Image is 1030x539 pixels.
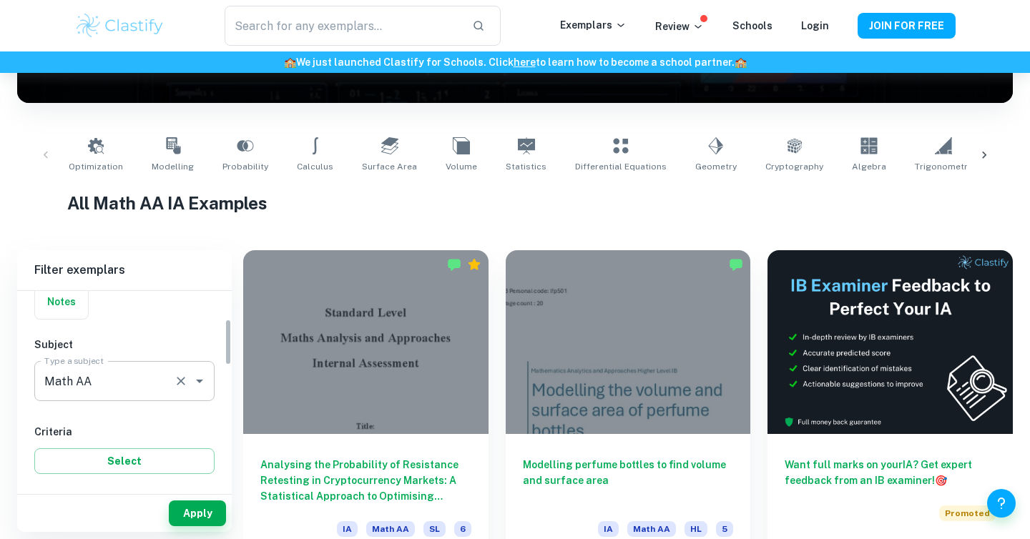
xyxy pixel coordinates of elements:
h6: Filter exemplars [17,250,232,290]
button: Open [190,371,210,391]
span: Volume [446,160,477,173]
span: 5 [716,521,733,537]
span: Algebra [852,160,886,173]
span: Probability [222,160,268,173]
img: Marked [729,257,743,272]
span: Cryptography [765,160,823,173]
span: Promoted [939,505,996,521]
span: Math AA [627,521,676,537]
span: Modelling [152,160,194,173]
h6: Modelling perfume bottles to find volume and surface area [523,457,734,504]
img: Marked [447,257,461,272]
span: 🏫 [284,56,296,68]
span: Optimization [69,160,123,173]
p: Review [655,19,704,34]
h6: Analysing the Probability of Resistance Retesting in Cryptocurrency Markets: A Statistical Approa... [260,457,471,504]
span: IA [337,521,358,537]
h6: Criteria [34,424,215,440]
span: Math AA [366,521,415,537]
span: Calculus [297,160,333,173]
span: HL [685,521,707,537]
span: Differential Equations [575,160,667,173]
span: Statistics [506,160,546,173]
h6: Want full marks on your IA ? Get expert feedback from an IB examiner! [785,457,996,488]
span: Geometry [695,160,737,173]
button: JOIN FOR FREE [858,13,956,39]
button: Help and Feedback [987,489,1016,518]
button: Clear [171,371,191,391]
h6: Subject [34,337,215,352]
span: Surface Area [362,160,417,173]
span: 🏫 [735,56,747,68]
button: Apply [169,500,226,526]
h1: All Math AA IA Examples [67,190,963,216]
h6: We just launched Clastify for Schools. Click to learn how to become a school partner. [3,54,1027,70]
div: Premium [467,257,481,272]
input: Search for any exemplars... [225,6,461,46]
span: 6 [454,521,471,537]
img: Clastify logo [74,11,165,40]
span: Trigonometry [915,160,972,173]
a: Login [801,20,829,31]
label: Type a subject [44,355,104,367]
span: 🎯 [935,475,947,486]
a: here [514,56,536,68]
p: Exemplars [560,17,627,33]
span: SL [423,521,446,537]
span: IA [598,521,619,537]
button: Select [34,448,215,474]
a: Schools [732,20,772,31]
button: Notes [35,285,88,319]
img: Thumbnail [767,250,1013,434]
